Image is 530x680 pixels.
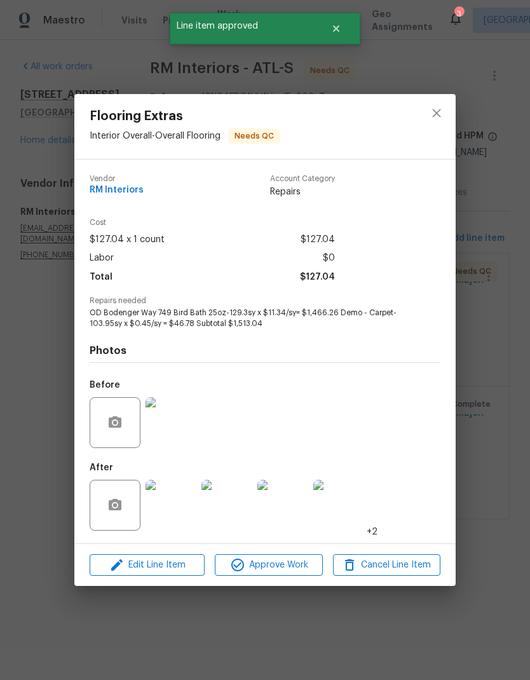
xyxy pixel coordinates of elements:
[421,98,452,128] button: close
[90,344,440,357] h4: Photos
[323,249,335,268] span: $0
[90,249,114,268] span: Labor
[215,554,322,576] button: Approve Work
[337,557,437,573] span: Cancel Line Item
[300,268,335,287] span: $127.04
[90,554,205,576] button: Edit Line Item
[93,557,201,573] span: Edit Line Item
[90,109,280,123] span: Flooring Extras
[90,219,335,227] span: Cost
[270,175,335,183] span: Account Category
[454,8,463,20] div: 3
[170,13,315,39] span: Line item approved
[219,557,318,573] span: Approve Work
[90,175,144,183] span: Vendor
[90,381,120,390] h5: Before
[301,231,335,249] span: $127.04
[367,526,377,538] span: +2
[229,130,279,142] span: Needs QC
[90,186,144,195] span: RM Interiors
[270,186,335,198] span: Repairs
[90,231,165,249] span: $127.04 x 1 count
[315,16,357,41] button: Close
[90,132,221,140] span: Interior Overall - Overall Flooring
[90,297,440,305] span: Repairs needed
[333,554,440,576] button: Cancel Line Item
[90,268,112,287] span: Total
[90,308,405,329] span: OD Bodenger Way 749 Bird Bath 25oz-129.3sy x $11.34/sy= $1,466.26 Demo - Carpet- 103.95sy x $0.45...
[90,463,113,472] h5: After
